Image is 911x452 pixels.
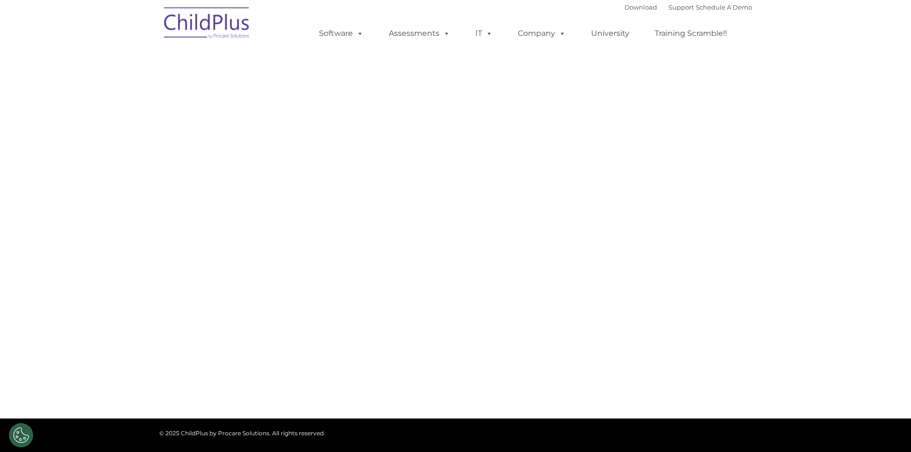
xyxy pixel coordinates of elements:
[159,0,255,48] img: ChildPlus by Procare Solutions
[466,24,502,43] a: IT
[696,3,752,11] a: Schedule A Demo
[159,430,325,437] span: © 2025 ChildPlus by Procare Solutions. All rights reserved.
[379,24,460,43] a: Assessments
[508,24,575,43] a: Company
[309,24,373,43] a: Software
[669,3,694,11] a: Support
[582,24,639,43] a: University
[645,24,736,43] a: Training Scramble!!
[9,423,33,447] button: Cookies Settings
[625,3,752,11] font: |
[625,3,657,11] a: Download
